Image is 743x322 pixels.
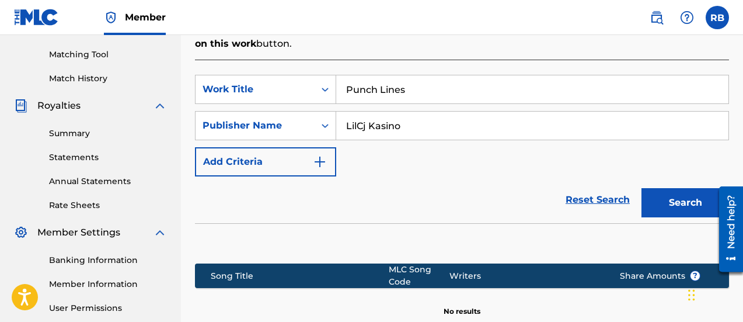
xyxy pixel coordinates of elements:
iframe: Chat Widget [685,266,743,322]
a: Annual Statements [49,175,167,188]
img: MLC Logo [14,9,59,26]
img: help [680,11,694,25]
img: expand [153,99,167,113]
iframe: Resource Center [710,182,743,276]
button: Search [641,188,729,217]
span: Member [125,11,166,24]
div: Work Title [203,82,308,96]
a: Reset Search [560,187,636,213]
div: MLC Song Code [389,264,449,288]
img: Royalties [14,99,28,113]
img: search [650,11,664,25]
a: User Permissions [49,302,167,314]
img: 9d2ae6d4665cec9f34b9.svg [313,155,327,169]
img: expand [153,226,167,240]
span: Royalties [37,99,81,113]
a: Public Search [645,6,668,29]
a: Statements [49,151,167,164]
a: Matching Tool [49,49,167,61]
a: Banking Information [49,254,167,266]
div: Help [675,6,699,29]
div: Drag [688,278,695,313]
a: Summary [49,127,167,140]
div: Publisher Name [203,119,308,133]
div: User Menu [706,6,729,29]
img: Top Rightsholder [104,11,118,25]
a: Member Information [49,278,167,290]
span: Share Amounts [620,270,700,282]
div: Writers [449,270,602,282]
a: Match History [49,72,167,85]
img: Member Settings [14,226,28,240]
div: Song Title [211,270,388,282]
p: No results [444,292,480,317]
p: If you do locate your work in the search results, click on the work, then on the next page, click... [195,23,729,51]
form: Search Form [195,75,729,223]
button: Add Criteria [195,147,336,176]
a: Rate Sheets [49,199,167,212]
span: Member Settings [37,226,120,240]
